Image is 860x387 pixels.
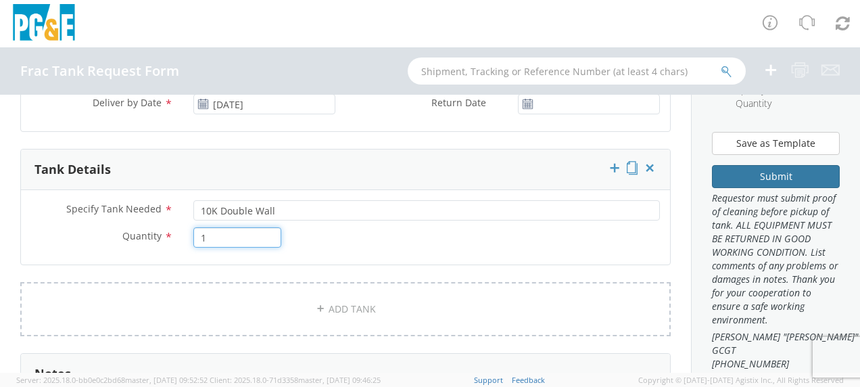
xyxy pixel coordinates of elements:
input: Shipment, Tracking or Reference Number (at least 4 chars) [408,58,746,85]
span: Return Date [431,96,486,109]
a: Feedback [512,375,545,385]
h3: Notes [34,367,71,381]
span: master, [DATE] 09:46:25 [298,375,381,385]
span: Server: 2025.18.0-bb0e0c2bd68 [16,375,208,385]
button: Save as Template [712,132,840,155]
span: Specify Tank Needed [736,83,824,96]
span: Client: 2025.18.0-71d3358 [210,375,381,385]
span: Copyright © [DATE]-[DATE] Agistix Inc., All Rights Reserved [638,375,844,386]
h4: Frac Tank Request Form [20,64,179,78]
span: master, [DATE] 09:52:52 [125,375,208,385]
a: Support [474,375,503,385]
span: Quantity [736,97,771,110]
span: Quantity [122,229,162,242]
a: ADD TANK [20,282,671,336]
button: Submit [712,165,840,188]
span: Specify Tank Needed [66,202,162,215]
img: pge-logo-06675f144f4cfa6a6814.png [10,4,78,44]
h3: Tank Details [34,163,111,177]
span: Deliver by Date [93,96,162,109]
span: Requestor must submit proof of cleaning before pickup of tank. ALL EQUIPMENT MUST BE RETURNED IN ... [712,191,840,327]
